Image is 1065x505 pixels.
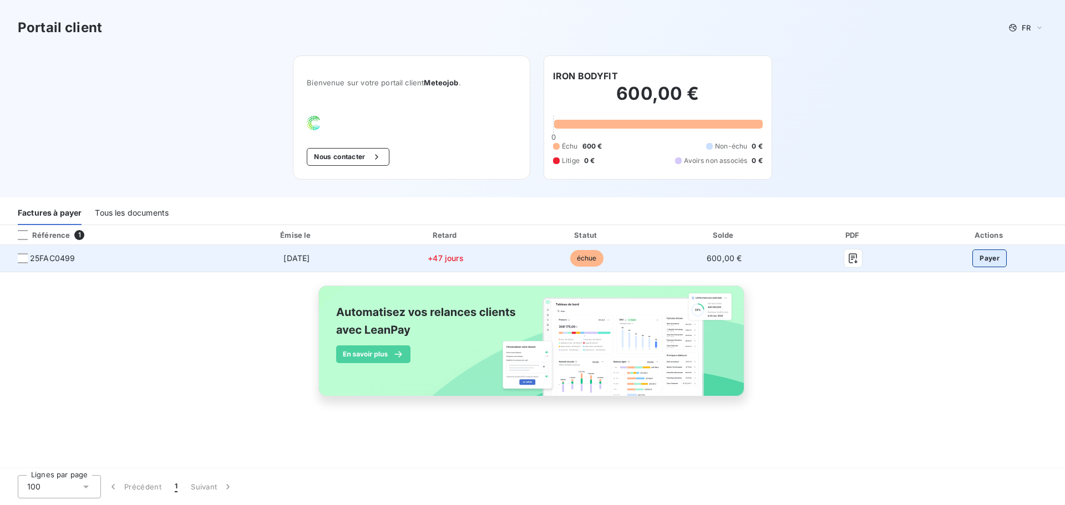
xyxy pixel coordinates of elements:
[307,116,378,130] img: Company logo
[658,229,790,241] div: Solde
[684,156,747,166] span: Avoirs non associés
[9,230,70,240] div: Référence
[101,475,168,498] button: Précédent
[1022,23,1031,32] span: FR
[175,481,177,492] span: 1
[519,229,654,241] div: Statut
[562,156,580,166] span: Litige
[553,69,618,83] h6: IRON BODYFIT
[377,229,515,241] div: Retard
[562,141,578,151] span: Échu
[18,18,102,38] h3: Portail client
[582,141,602,151] span: 600 €
[283,253,310,263] span: [DATE]
[916,229,1063,241] div: Actions
[74,230,84,240] span: 1
[428,253,463,263] span: +47 jours
[27,481,40,492] span: 100
[308,279,757,415] img: banner
[18,202,82,225] div: Factures à payer
[95,202,169,225] div: Tous les documents
[972,249,1007,267] button: Payer
[307,148,389,166] button: Nous contacter
[30,253,75,264] span: 25FAC0499
[551,132,556,141] span: 0
[707,253,742,263] span: 600,00 €
[752,141,762,151] span: 0 €
[752,156,762,166] span: 0 €
[424,78,458,87] span: Meteojob
[221,229,372,241] div: Émise le
[184,475,240,498] button: Suivant
[794,229,912,241] div: PDF
[553,83,763,116] h2: 600,00 €
[168,475,184,498] button: 1
[307,78,516,87] span: Bienvenue sur votre portail client .
[715,141,747,151] span: Non-échu
[584,156,595,166] span: 0 €
[570,250,603,267] span: échue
